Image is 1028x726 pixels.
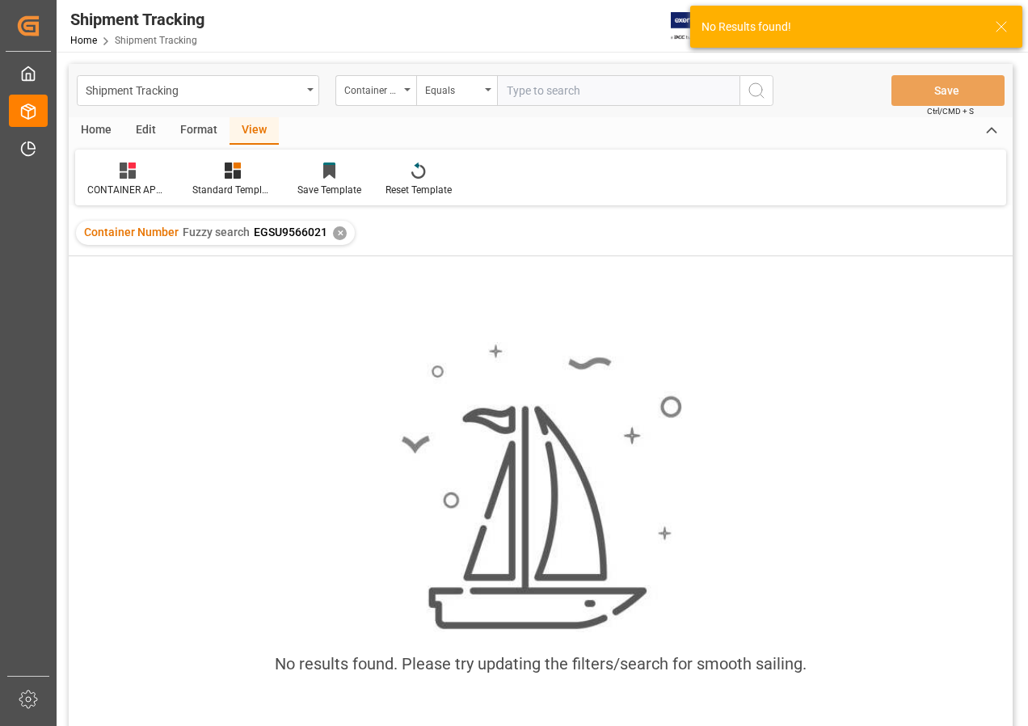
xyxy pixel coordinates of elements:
button: open menu [416,75,497,106]
div: Shipment Tracking [86,79,301,99]
img: Exertis%20JAM%20-%20Email%20Logo.jpg_1722504956.jpg [671,12,727,40]
div: Equals [425,79,480,98]
span: Ctrl/CMD + S [927,105,974,117]
span: EGSU9566021 [254,226,327,238]
a: Home [70,35,97,46]
div: Home [69,117,124,145]
button: open menu [77,75,319,106]
div: Format [168,117,230,145]
div: View [230,117,279,145]
div: Container Number [344,79,399,98]
span: Container Number [84,226,179,238]
div: Edit [124,117,168,145]
button: open menu [335,75,416,106]
div: No Results found! [701,19,980,36]
div: ✕ [333,226,347,240]
div: Reset Template [385,183,452,197]
button: search button [739,75,773,106]
button: Save [891,75,1005,106]
div: Shipment Tracking [70,7,204,32]
div: No results found. Please try updating the filters/search for smooth sailing. [275,652,807,676]
div: CONTAINER APPOINTMENT [87,183,168,197]
input: Type to search [497,75,739,106]
img: smooth_sailing.jpeg [399,342,682,632]
span: Fuzzy search [183,226,250,238]
div: Standard Templates [192,183,273,197]
div: Save Template [297,183,361,197]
